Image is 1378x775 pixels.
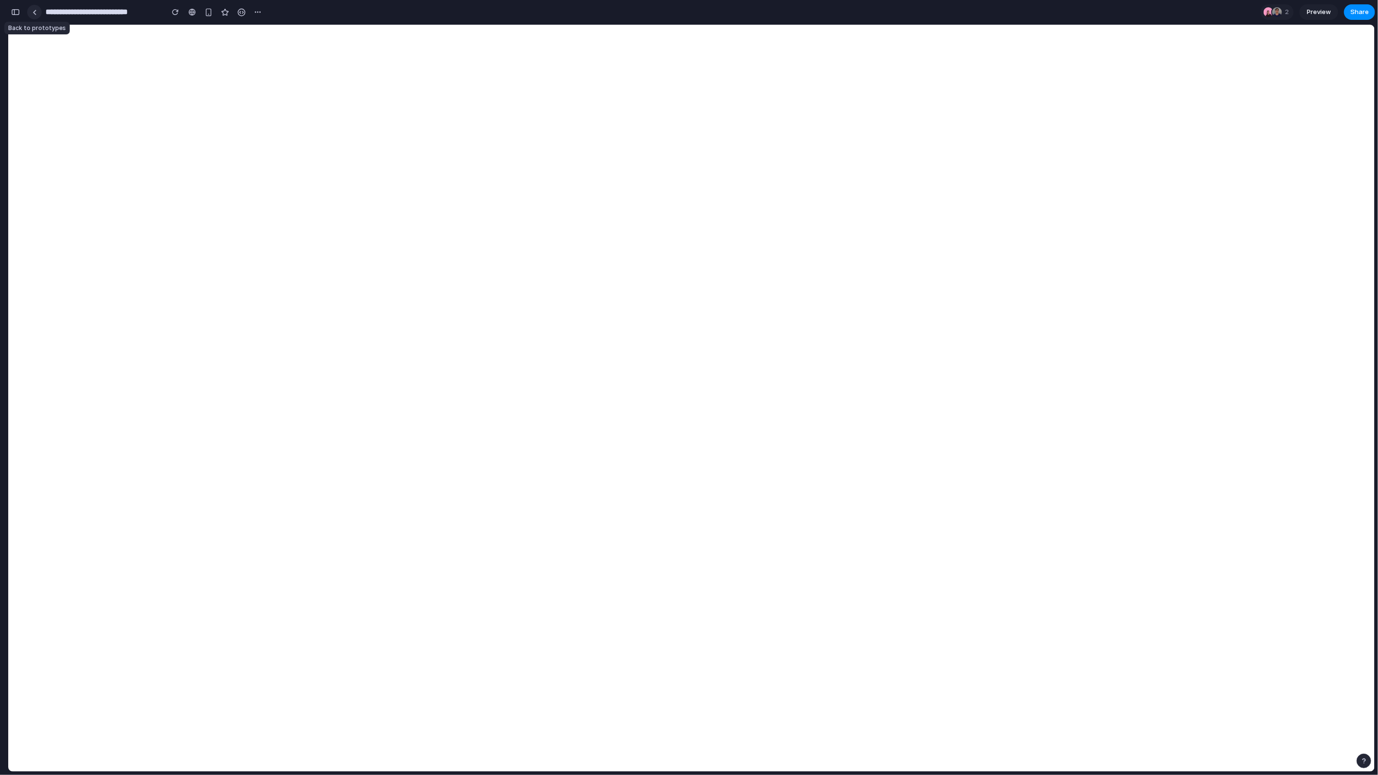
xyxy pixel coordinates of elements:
a: Preview [1300,4,1338,20]
div: 2 [1261,4,1294,20]
span: Preview [1307,7,1331,17]
button: Share [1344,4,1375,20]
span: Share [1350,7,1369,17]
span: 2 [1285,7,1292,17]
div: Back to prototypes [4,22,70,34]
